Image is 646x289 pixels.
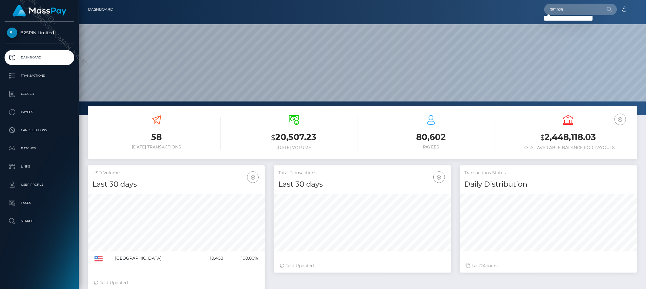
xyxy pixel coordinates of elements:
[5,214,74,229] a: Search
[7,217,72,226] p: Search
[481,263,486,268] span: 24
[544,4,601,15] input: Search...
[12,5,66,17] img: MassPay Logo
[5,141,74,156] a: Batches
[7,108,72,117] p: Payees
[92,131,220,143] h3: 58
[278,170,446,176] h5: Total Transactions
[230,131,358,144] h3: 20,507.23
[5,123,74,138] a: Cancellations
[5,68,74,83] a: Transactions
[466,263,631,269] div: Last hours
[7,144,72,153] p: Batches
[94,280,259,286] div: Just Updated
[7,180,72,189] p: User Profile
[92,170,260,176] h5: USD Volume
[5,159,74,174] a: Links
[225,251,260,265] td: 100.00%
[465,170,632,176] h5: Transactions Status
[367,131,495,143] h3: 80,602
[504,145,632,150] h6: Total Available Balance for Payouts
[280,263,445,269] div: Just Updated
[196,251,225,265] td: 10,408
[5,195,74,211] a: Taxes
[7,162,72,171] p: Links
[504,131,632,144] h3: 2,448,118.03
[7,28,17,38] img: B2SPIN Limited
[5,50,74,65] a: Dashboard
[465,179,632,190] h4: Daily Distribution
[5,30,74,35] span: B2SPIN Limited
[7,53,72,62] p: Dashboard
[7,89,72,98] p: Ledger
[5,86,74,101] a: Ledger
[5,177,74,192] a: User Profile
[5,105,74,120] a: Payees
[271,133,275,142] small: $
[230,145,358,150] h6: [DATE] Volume
[367,144,495,150] h6: Payees
[92,179,260,190] h4: Last 30 days
[540,133,545,142] small: $
[92,144,220,150] h6: [DATE] Transactions
[113,251,197,265] td: [GEOGRAPHIC_DATA]
[88,3,113,16] a: Dashboard
[7,126,72,135] p: Cancellations
[94,256,103,261] img: US.png
[7,198,72,208] p: Taxes
[278,179,446,190] h4: Last 30 days
[7,71,72,80] p: Transactions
